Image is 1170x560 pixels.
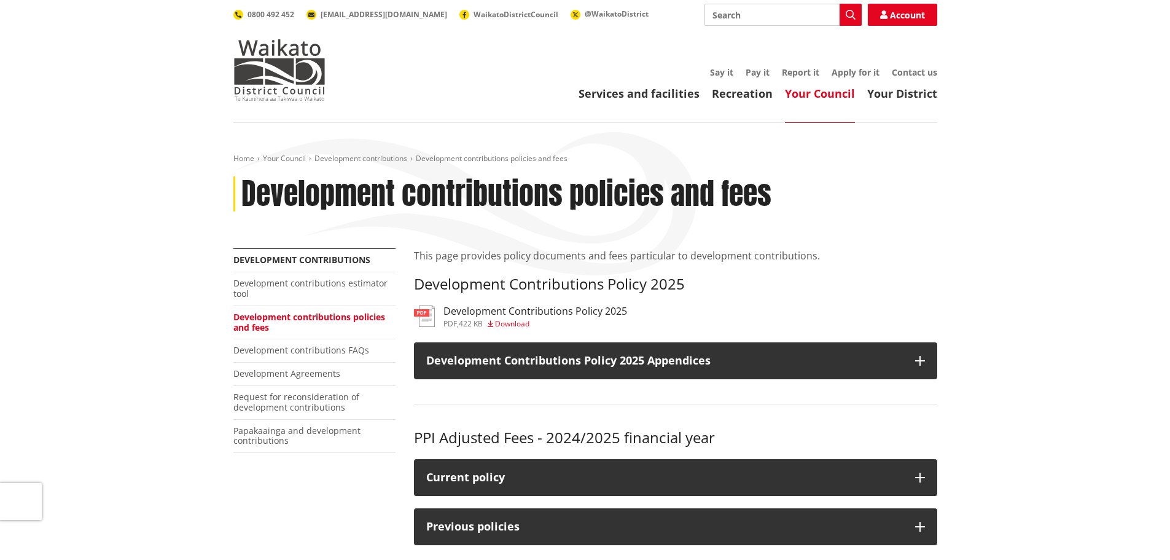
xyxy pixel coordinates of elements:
[474,9,558,20] span: WaikatoDistrictCouncil
[263,153,306,164] a: Your Council
[414,306,627,328] a: Development Contributions Policy 2025 pdf,422 KB Download
[241,176,771,212] h1: Development contributions policies and fees
[233,391,359,413] a: Request for reconsideration of development contributions
[443,306,627,317] h3: Development Contributions Policy 2025
[233,344,369,356] a: Development contributions FAQs
[426,471,903,484] div: Current policy
[746,66,770,78] a: Pay it
[414,429,937,447] h3: PPI Adjusted Fees - 2024/2025 financial year
[233,154,937,164] nav: breadcrumb
[233,277,388,299] a: Development contributions estimator tool
[459,9,558,20] a: WaikatoDistrictCouncil
[321,9,447,20] span: [EMAIL_ADDRESS][DOMAIN_NAME]
[414,459,937,496] button: Current policy
[416,153,567,164] span: Development contributions policies and fees
[233,254,370,266] a: Development contributions
[414,275,937,293] h3: Development Contributions Policy 2025
[248,9,294,20] span: 0800 492 452
[868,4,937,26] a: Account
[832,66,879,78] a: Apply for it
[782,66,819,78] a: Report it
[314,153,407,164] a: Development contributions
[571,9,649,19] a: @WaikatoDistrict
[306,9,447,20] a: [EMAIL_ADDRESS][DOMAIN_NAME]
[495,318,529,329] span: Download
[867,86,937,101] a: Your District
[892,66,937,78] a: Contact us
[414,508,937,545] button: Previous policies
[414,248,937,263] p: This page provides policy documents and fees particular to development contributions.
[785,86,855,101] a: Your Council
[426,521,903,533] div: Previous policies
[414,306,435,327] img: document-pdf.svg
[233,311,385,333] a: Development contributions policies and fees
[426,355,903,367] h3: Development Contributions Policy 2025 Appendices
[704,4,862,26] input: Search input
[443,320,627,328] div: ,
[233,9,294,20] a: 0800 492 452
[414,342,937,379] button: Development Contributions Policy 2025 Appendices
[443,318,457,329] span: pdf
[712,86,773,101] a: Recreation
[233,153,254,164] a: Home
[233,425,361,447] a: Papakaainga and development contributions
[233,368,340,379] a: Development Agreements
[710,66,733,78] a: Say it
[233,39,326,101] img: Waikato District Council - Te Kaunihera aa Takiwaa o Waikato
[579,86,700,101] a: Services and facilities
[459,318,483,329] span: 422 KB
[585,9,649,19] span: @WaikatoDistrict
